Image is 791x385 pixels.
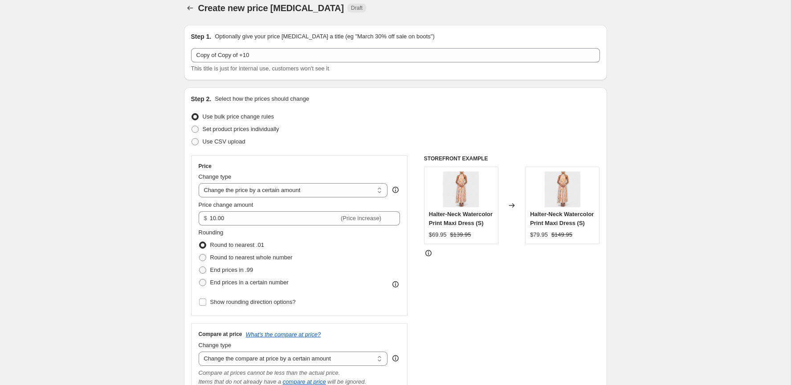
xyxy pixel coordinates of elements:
[551,230,572,239] strike: $149.95
[203,113,274,120] span: Use bulk price change rules
[424,155,600,162] h6: STOREFRONT EXAMPLE
[215,94,309,103] p: Select how the prices should change
[210,242,264,248] span: Round to nearest .01
[203,126,279,132] span: Set product prices individually
[341,215,381,221] span: (Price increase)
[199,342,232,348] span: Change type
[246,331,321,338] button: What's the compare at price?
[191,48,600,62] input: 30% off holiday sale
[391,185,400,194] div: help
[199,378,281,385] i: Items that do not already have a
[199,331,242,338] h3: Compare at price
[191,32,212,41] h2: Step 1.
[210,279,289,286] span: End prices in a certain number
[204,215,207,221] span: $
[191,94,212,103] h2: Step 2.
[184,2,196,14] button: Price change jobs
[530,211,594,226] span: Halter-Neck Watercolor Print Maxi Dress (S)
[530,230,548,239] div: $79.95
[210,299,296,305] span: Show rounding direction options?
[199,173,232,180] span: Change type
[429,230,447,239] div: $69.95
[391,354,400,363] div: help
[351,4,363,12] span: Draft
[210,254,293,261] span: Round to nearest whole number
[450,230,471,239] strike: $139.95
[199,163,212,170] h3: Price
[283,378,326,385] button: compare at price
[210,211,339,225] input: -10.00
[198,3,344,13] span: Create new price [MEDICAL_DATA]
[199,369,340,376] i: Compare at prices cannot be less than the actual price.
[210,266,253,273] span: End prices in .99
[191,65,329,72] span: This title is just for internal use, customers won't see it
[199,229,224,236] span: Rounding
[545,172,580,207] img: 1_00100bda-0a8d-4a83-84db-ee419254260b-Photoroom_80x.jpg
[215,32,434,41] p: Optionally give your price [MEDICAL_DATA] a title (eg "March 30% off sale on boots")
[199,201,253,208] span: Price change amount
[443,172,479,207] img: 1_00100bda-0a8d-4a83-84db-ee419254260b-Photoroom_80x.jpg
[327,378,366,385] i: will be ignored.
[429,211,493,226] span: Halter-Neck Watercolor Print Maxi Dress (S)
[203,138,245,145] span: Use CSV upload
